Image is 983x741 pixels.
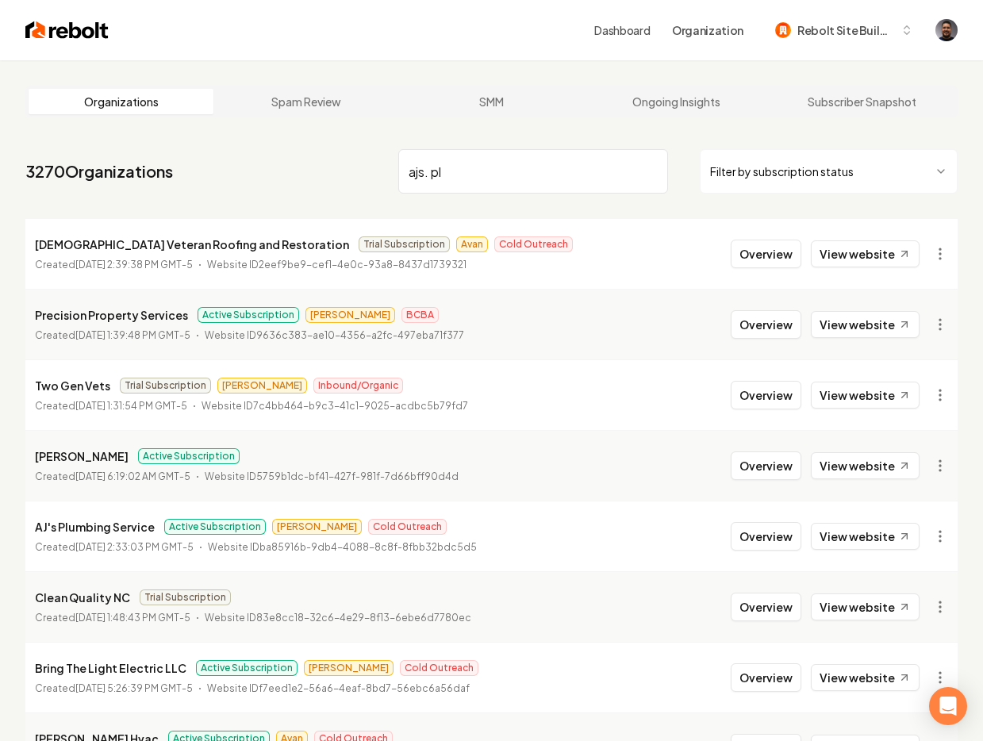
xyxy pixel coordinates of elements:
button: Overview [731,663,801,692]
p: Website ID 7c4bb464-b9c3-41c1-9025-acdbc5b79fd7 [202,398,468,414]
button: Overview [731,451,801,480]
a: Ongoing Insights [584,89,769,114]
time: [DATE] 2:33:03 PM GMT-5 [75,541,194,553]
button: Overview [731,240,801,268]
span: [PERSON_NAME] [304,660,394,676]
p: Website ID ba85916b-9db4-4088-8c8f-8fbb32bdc5d5 [208,539,477,555]
a: View website [811,452,920,479]
a: Organizations [29,89,213,114]
span: [PERSON_NAME] [305,307,395,323]
p: Website ID 9636c383-ae10-4356-a2fc-497eba71f377 [205,328,464,344]
img: Daniel Humberto Ortega Celis [935,19,958,41]
span: BCBA [401,307,439,323]
span: Cold Outreach [368,519,447,535]
div: Open Intercom Messenger [929,687,967,725]
p: Website ID 5759b1dc-bf41-427f-981f-7d66bff90d4d [205,469,459,485]
button: Overview [731,522,801,551]
a: View website [811,664,920,691]
button: Open user button [935,19,958,41]
span: Active Subscription [164,519,266,535]
span: [PERSON_NAME] [217,378,307,394]
p: Created [35,328,190,344]
p: Clean Quality NC [35,588,130,607]
p: Created [35,398,187,414]
a: 3270Organizations [25,160,173,182]
button: Overview [731,310,801,339]
p: Created [35,681,193,697]
p: Created [35,539,194,555]
span: Trial Subscription [120,378,211,394]
time: [DATE] 6:19:02 AM GMT-5 [75,470,190,482]
span: Trial Subscription [359,236,450,252]
p: Website ID 2eef9be9-cef1-4e0c-93a8-8437d1739321 [207,257,467,273]
a: View website [811,593,920,620]
button: Overview [731,593,801,621]
p: Website ID f7eed1e2-56a6-4eaf-8bd7-56ebc6a56daf [207,681,470,697]
span: [PERSON_NAME] [272,519,362,535]
a: Subscriber Snapshot [770,89,954,114]
span: Active Subscription [138,448,240,464]
span: Inbound/Organic [313,378,403,394]
span: Active Subscription [198,307,299,323]
p: Created [35,469,190,485]
p: [DEMOGRAPHIC_DATA] Veteran Roofing and Restoration [35,235,349,254]
time: [DATE] 1:48:43 PM GMT-5 [75,612,190,624]
img: Rebolt Logo [25,19,109,41]
a: Spam Review [213,89,398,114]
a: View website [811,523,920,550]
button: Overview [731,381,801,409]
a: View website [811,240,920,267]
p: [PERSON_NAME] [35,447,129,466]
time: [DATE] 1:31:54 PM GMT-5 [75,400,187,412]
p: Precision Property Services [35,305,188,324]
a: Dashboard [594,22,650,38]
span: Active Subscription [196,660,298,676]
a: View website [811,311,920,338]
span: Trial Subscription [140,589,231,605]
p: Created [35,610,190,626]
p: AJ's Plumbing Service [35,517,155,536]
img: Rebolt Site Builder [775,22,791,38]
span: Cold Outreach [400,660,478,676]
p: Two Gen Vets [35,376,110,395]
span: Cold Outreach [494,236,573,252]
time: [DATE] 2:39:38 PM GMT-5 [75,259,193,271]
a: View website [811,382,920,409]
p: Bring The Light Electric LLC [35,658,186,678]
time: [DATE] 1:39:48 PM GMT-5 [75,329,190,341]
time: [DATE] 5:26:39 PM GMT-5 [75,682,193,694]
p: Website ID 83e8cc18-32c6-4e29-8f13-6ebe6d7780ec [205,610,471,626]
span: Avan [456,236,488,252]
button: Organization [662,16,753,44]
p: Created [35,257,193,273]
a: SMM [399,89,584,114]
input: Search by name or ID [398,149,668,194]
span: Rebolt Site Builder [797,22,894,39]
